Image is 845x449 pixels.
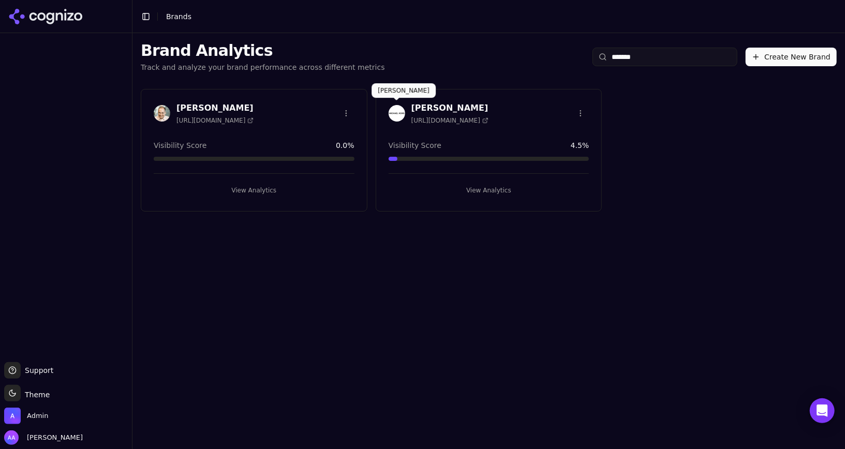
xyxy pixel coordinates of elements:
img: Michael Goettler [154,105,170,122]
button: View Analytics [154,182,354,199]
span: Support [21,365,53,376]
span: 4.5 % [571,140,589,151]
button: Create New Brand [746,48,837,66]
span: Visibility Score [154,140,206,151]
h1: Brand Analytics [141,41,385,60]
span: Visibility Score [389,140,441,151]
h3: [PERSON_NAME] [176,102,254,114]
span: Brands [166,12,191,21]
img: Michael Kors [389,105,405,122]
button: View Analytics [389,182,589,199]
img: Admin [4,408,21,424]
span: [URL][DOMAIN_NAME] [176,116,254,125]
span: [URL][DOMAIN_NAME] [411,116,488,125]
h3: [PERSON_NAME] [411,102,488,114]
img: Alp Aysan [4,430,19,445]
span: Theme [21,391,50,399]
div: Open Intercom Messenger [810,398,835,423]
button: Open organization switcher [4,408,48,424]
button: Open user button [4,430,83,445]
p: [PERSON_NAME] [378,86,429,95]
nav: breadcrumb [166,11,191,22]
span: 0.0 % [336,140,354,151]
span: Admin [27,411,48,421]
p: Track and analyze your brand performance across different metrics [141,62,385,72]
span: [PERSON_NAME] [23,433,83,442]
